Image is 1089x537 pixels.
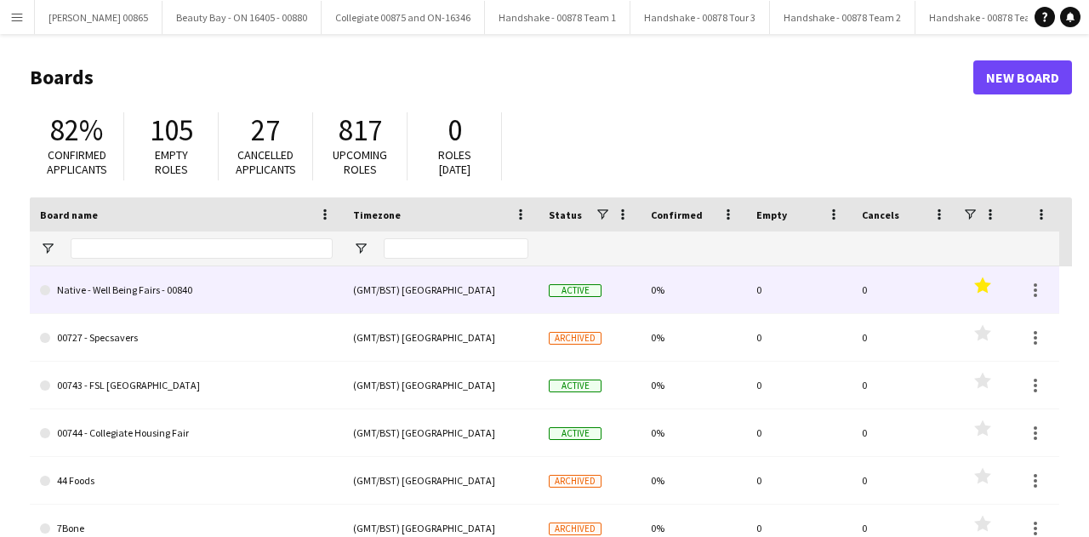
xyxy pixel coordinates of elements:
[384,238,528,259] input: Timezone Filter Input
[641,409,746,456] div: 0%
[40,241,55,256] button: Open Filter Menu
[641,362,746,408] div: 0%
[155,147,188,177] span: Empty roles
[353,241,368,256] button: Open Filter Menu
[746,362,852,408] div: 0
[862,209,899,221] span: Cancels
[549,332,602,345] span: Archived
[770,1,915,34] button: Handshake - 00878 Team 2
[40,209,98,221] span: Board name
[438,147,471,177] span: Roles [DATE]
[71,238,333,259] input: Board name Filter Input
[40,314,333,362] a: 00727 - Specsavers
[641,266,746,313] div: 0%
[746,457,852,504] div: 0
[852,362,957,408] div: 0
[343,409,539,456] div: (GMT/BST) [GEOGRAPHIC_DATA]
[549,427,602,440] span: Active
[746,266,852,313] div: 0
[549,380,602,392] span: Active
[485,1,630,34] button: Handshake - 00878 Team 1
[251,111,280,149] span: 27
[40,457,333,505] a: 44 Foods
[549,209,582,221] span: Status
[47,147,107,177] span: Confirmed applicants
[756,209,787,221] span: Empty
[641,314,746,361] div: 0%
[852,409,957,456] div: 0
[40,266,333,314] a: Native - Well Being Fairs - 00840
[30,65,973,90] h1: Boards
[343,457,539,504] div: (GMT/BST) [GEOGRAPHIC_DATA]
[448,111,462,149] span: 0
[353,209,401,221] span: Timezone
[852,314,957,361] div: 0
[333,147,387,177] span: Upcoming roles
[322,1,485,34] button: Collegiate 00875 and ON-16346
[852,266,957,313] div: 0
[343,266,539,313] div: (GMT/BST) [GEOGRAPHIC_DATA]
[549,284,602,297] span: Active
[162,1,322,34] button: Beauty Bay - ON 16405 - 00880
[50,111,103,149] span: 82%
[641,457,746,504] div: 0%
[852,457,957,504] div: 0
[630,1,770,34] button: Handshake - 00878 Tour 3
[236,147,296,177] span: Cancelled applicants
[651,209,703,221] span: Confirmed
[40,409,333,457] a: 00744 - Collegiate Housing Fair
[746,314,852,361] div: 0
[35,1,162,34] button: [PERSON_NAME] 00865
[343,314,539,361] div: (GMT/BST) [GEOGRAPHIC_DATA]
[40,362,333,409] a: 00743 - FSL [GEOGRAPHIC_DATA]
[549,475,602,488] span: Archived
[343,362,539,408] div: (GMT/BST) [GEOGRAPHIC_DATA]
[549,523,602,535] span: Archived
[973,60,1072,94] a: New Board
[915,1,1061,34] button: Handshake - 00878 Team 4
[150,111,193,149] span: 105
[339,111,382,149] span: 817
[746,409,852,456] div: 0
